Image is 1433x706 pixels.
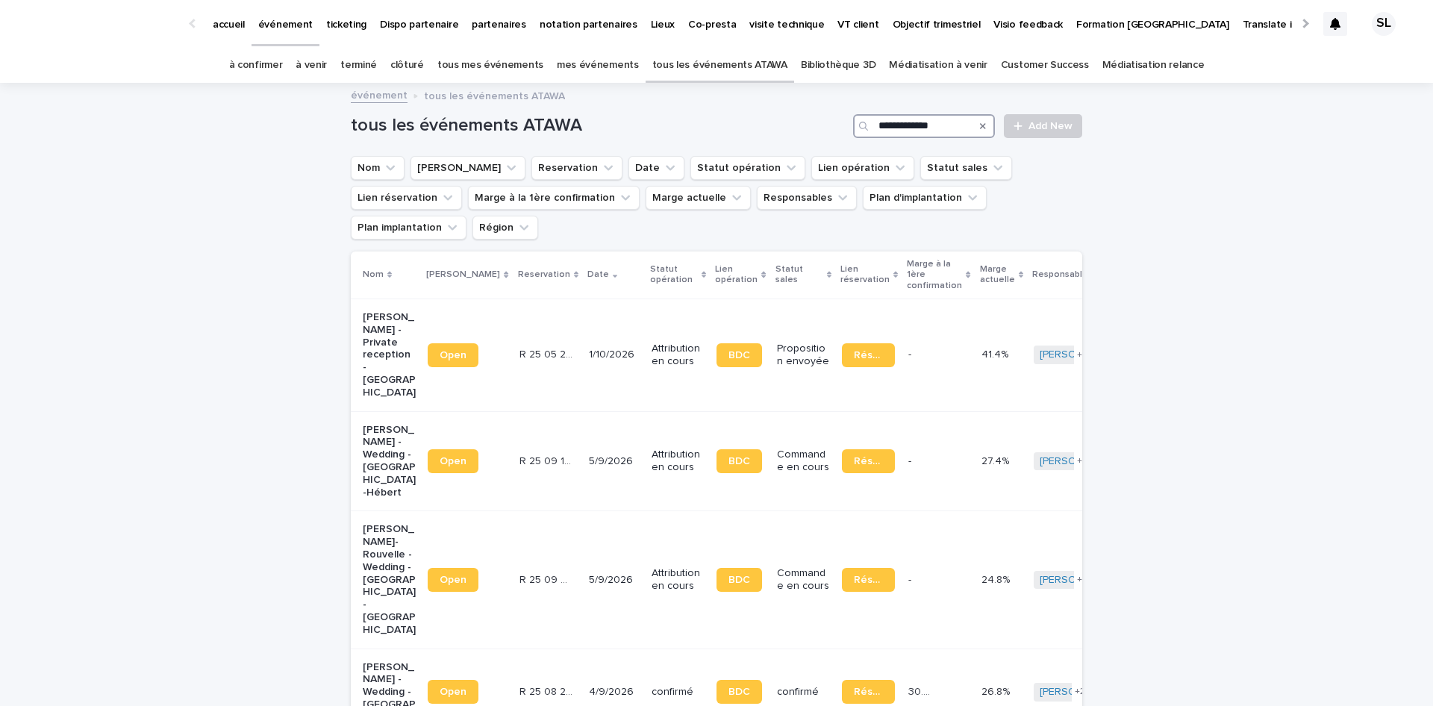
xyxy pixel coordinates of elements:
[728,575,750,585] span: BDC
[589,455,640,468] p: 5/9/2026
[351,216,466,240] button: Plan implantation
[428,680,478,704] a: Open
[30,9,175,39] img: Ls34BcGeRexTGTNfXpUC
[920,156,1012,180] button: Statut sales
[907,256,962,294] p: Marge à la 1ère confirmation
[518,266,570,283] p: Reservation
[468,186,640,210] button: Marge à la 1ère confirmation
[351,299,1331,411] tr: [PERSON_NAME] - Private reception - [GEOGRAPHIC_DATA]OpenR 25 05 263R 25 05 263 1/10/2026Attribut...
[980,261,1015,289] p: Marge actuelle
[424,87,565,103] p: tous les événements ATAWA
[854,687,883,697] span: Réservation
[908,571,914,587] p: -
[440,456,466,466] span: Open
[351,511,1331,649] tr: [PERSON_NAME]-Rouvelle - Wedding - [GEOGRAPHIC_DATA]-[GEOGRAPHIC_DATA]OpenR 25 09 849R 25 09 849 ...
[589,686,640,699] p: 4/9/2026
[1040,574,1121,587] a: [PERSON_NAME]
[716,680,762,704] a: BDC
[428,343,478,367] a: Open
[853,114,995,138] input: Search
[363,266,384,283] p: Nom
[652,48,787,83] a: tous les événements ATAWA
[777,567,830,593] p: Commande en cours
[1077,351,1085,360] span: + 1
[652,449,705,474] p: Attribution en cours
[716,568,762,592] a: BDC
[519,346,575,361] p: R 25 05 263
[863,186,987,210] button: Plan d'implantation
[437,48,543,83] a: tous mes événements
[587,266,609,283] p: Date
[889,48,987,83] a: Médiatisation à venir
[428,449,478,473] a: Open
[519,683,575,699] p: R 25 08 241
[531,156,622,180] button: Reservation
[652,686,705,699] p: confirmé
[472,216,538,240] button: Région
[842,568,895,592] a: Réservation
[351,86,408,103] a: événement
[854,575,883,585] span: Réservation
[1004,114,1082,138] a: Add New
[1001,48,1089,83] a: Customer Success
[1077,575,1085,584] span: + 1
[340,48,377,83] a: terminé
[650,261,698,289] p: Statut opération
[757,186,857,210] button: Responsables
[981,571,1013,587] p: 24.8%
[363,424,416,499] p: [PERSON_NAME] - Wedding - [GEOGRAPHIC_DATA]-Hébert
[652,567,705,593] p: Attribution en cours
[646,186,751,210] button: Marge actuelle
[715,261,758,289] p: Lien opération
[519,571,575,587] p: R 25 09 849
[981,683,1013,699] p: 26.8%
[775,261,823,289] p: Statut sales
[1102,48,1205,83] a: Médiatisation relance
[351,411,1331,511] tr: [PERSON_NAME] - Wedding - [GEOGRAPHIC_DATA]-HébertOpenR 25 09 147R 25 09 147 5/9/2026Attribution ...
[908,452,914,468] p: -
[777,686,830,699] p: confirmé
[589,349,640,361] p: 1/10/2026
[728,456,750,466] span: BDC
[296,48,327,83] a: à venir
[1040,686,1121,699] a: [PERSON_NAME]
[1077,457,1085,466] span: + 1
[440,350,466,360] span: Open
[426,266,500,283] p: [PERSON_NAME]
[716,449,762,473] a: BDC
[1075,687,1085,696] span: + 2
[363,523,416,636] p: [PERSON_NAME]-Rouvelle - Wedding - [GEOGRAPHIC_DATA]-[GEOGRAPHIC_DATA]
[981,452,1012,468] p: 27.4%
[690,156,805,180] button: Statut opération
[652,343,705,368] p: Attribution en cours
[842,343,895,367] a: Réservation
[440,575,466,585] span: Open
[428,568,478,592] a: Open
[557,48,639,83] a: mes événements
[351,115,847,137] h1: tous les événements ATAWA
[1028,121,1073,131] span: Add New
[1032,266,1093,283] p: Responsables
[842,449,895,473] a: Réservation
[716,343,762,367] a: BDC
[908,346,914,361] p: -
[728,350,750,360] span: BDC
[842,680,895,704] a: Réservation
[351,186,462,210] button: Lien réservation
[589,574,640,587] p: 5/9/2026
[801,48,875,83] a: Bibliothèque 3D
[777,343,830,368] p: Proposition envoyée
[363,311,416,399] p: [PERSON_NAME] - Private reception - [GEOGRAPHIC_DATA]
[440,687,466,697] span: Open
[981,346,1011,361] p: 41.4%
[854,350,883,360] span: Réservation
[628,156,684,180] button: Date
[908,683,938,699] p: 30.9 %
[1372,12,1396,36] div: SL
[390,48,424,83] a: clôturé
[811,156,914,180] button: Lien opération
[351,156,405,180] button: Nom
[229,48,283,83] a: à confirmer
[777,449,830,474] p: Commande en cours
